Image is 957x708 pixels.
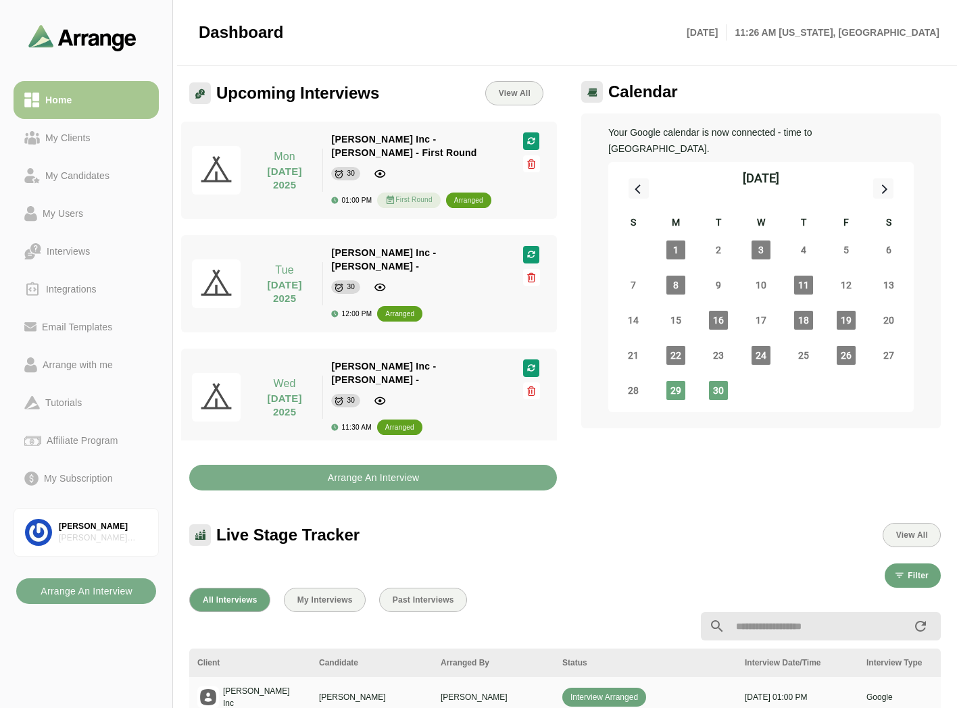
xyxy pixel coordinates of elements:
[28,24,137,51] img: arrangeai-name-small-logo.4d2b8aee.svg
[562,688,646,707] span: Interview Arranged
[14,119,159,157] a: My Clients
[624,381,643,400] span: Sunday, September 28, 2025
[41,281,102,297] div: Integrations
[192,259,241,308] img: pwa-512x512.png
[331,247,436,272] span: [PERSON_NAME] Inc - [PERSON_NAME] -
[562,657,729,669] div: Status
[14,508,159,557] a: [PERSON_NAME][PERSON_NAME] Associates
[199,22,283,43] span: Dashboard
[885,563,941,588] button: Filter
[347,280,355,294] div: 30
[40,92,77,108] div: Home
[666,311,685,330] span: Monday, September 15, 2025
[40,168,115,184] div: My Candidates
[608,124,914,157] p: Your Google calendar is now connected - time to [GEOGRAPHIC_DATA].
[189,465,557,490] button: Arrange An Interview
[879,241,898,259] span: Saturday, September 6, 2025
[377,193,440,208] div: First Round
[441,691,546,703] p: [PERSON_NAME]
[331,424,371,431] div: 11:30 AM
[192,373,241,422] img: pwa-512x512.png
[14,384,159,422] a: Tutorials
[331,197,372,204] div: 01:00 PM
[197,686,219,708] img: placeholder logo
[709,346,728,365] span: Tuesday, September 23, 2025
[655,215,697,232] div: M
[867,215,910,232] div: S
[202,595,257,605] span: All Interviews
[14,81,159,119] a: Home
[485,81,543,105] a: View All
[16,578,156,604] button: Arrange An Interview
[14,270,159,308] a: Integrations
[608,82,678,102] span: Calendar
[879,276,898,295] span: Saturday, September 13, 2025
[36,319,118,335] div: Email Templates
[319,657,424,669] div: Candidate
[284,588,366,612] button: My Interviews
[794,276,813,295] span: Thursday, September 11, 2025
[37,357,118,373] div: Arrange with me
[837,276,856,295] span: Friday, September 12, 2025
[255,278,315,305] p: [DATE] 2025
[709,276,728,295] span: Tuesday, September 9, 2025
[379,588,467,612] button: Past Interviews
[752,311,770,330] span: Wednesday, September 17, 2025
[727,24,939,41] p: 11:26 AM [US_STATE], [GEOGRAPHIC_DATA]
[825,215,867,232] div: F
[297,595,353,605] span: My Interviews
[14,422,159,459] a: Affiliate Program
[347,394,355,407] div: 30
[40,578,132,604] b: Arrange An Interview
[41,432,123,449] div: Affiliate Program
[255,149,315,165] p: Mon
[907,571,929,580] span: Filter
[40,130,96,146] div: My Clients
[197,657,303,669] div: Client
[14,195,159,232] a: My Users
[687,24,727,41] p: [DATE]
[745,657,850,669] div: Interview Date/Time
[255,165,315,192] p: [DATE] 2025
[612,215,655,232] div: S
[666,346,685,365] span: Monday, September 22, 2025
[895,530,928,540] span: View All
[794,311,813,330] span: Thursday, September 18, 2025
[624,346,643,365] span: Sunday, September 21, 2025
[837,241,856,259] span: Friday, September 5, 2025
[740,215,783,232] div: W
[385,421,414,434] div: arranged
[14,459,159,497] a: My Subscription
[189,588,270,612] button: All Interviews
[40,395,87,411] div: Tutorials
[347,167,355,180] div: 30
[709,311,728,330] span: Tuesday, September 16, 2025
[745,691,850,703] p: [DATE] 01:00 PM
[255,262,315,278] p: Tue
[14,308,159,346] a: Email Templates
[255,392,315,419] p: [DATE] 2025
[39,470,118,486] div: My Subscription
[331,134,476,158] span: [PERSON_NAME] Inc - [PERSON_NAME] - First Round
[498,88,531,98] span: View All
[216,525,360,545] span: Live Stage Tracker
[14,232,159,270] a: Interviews
[14,157,159,195] a: My Candidates
[331,310,372,318] div: 12:00 PM
[624,276,643,295] span: Sunday, September 7, 2025
[41,243,95,259] div: Interviews
[697,215,740,232] div: T
[879,346,898,365] span: Saturday, September 27, 2025
[59,521,147,532] div: [PERSON_NAME]
[385,307,414,321] div: arranged
[59,532,147,544] div: [PERSON_NAME] Associates
[879,311,898,330] span: Saturday, September 20, 2025
[255,376,315,392] p: Wed
[624,311,643,330] span: Sunday, September 14, 2025
[743,169,779,188] div: [DATE]
[794,241,813,259] span: Thursday, September 4, 2025
[666,276,685,295] span: Monday, September 8, 2025
[752,276,770,295] span: Wednesday, September 10, 2025
[837,311,856,330] span: Friday, September 19, 2025
[837,346,856,365] span: Friday, September 26, 2025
